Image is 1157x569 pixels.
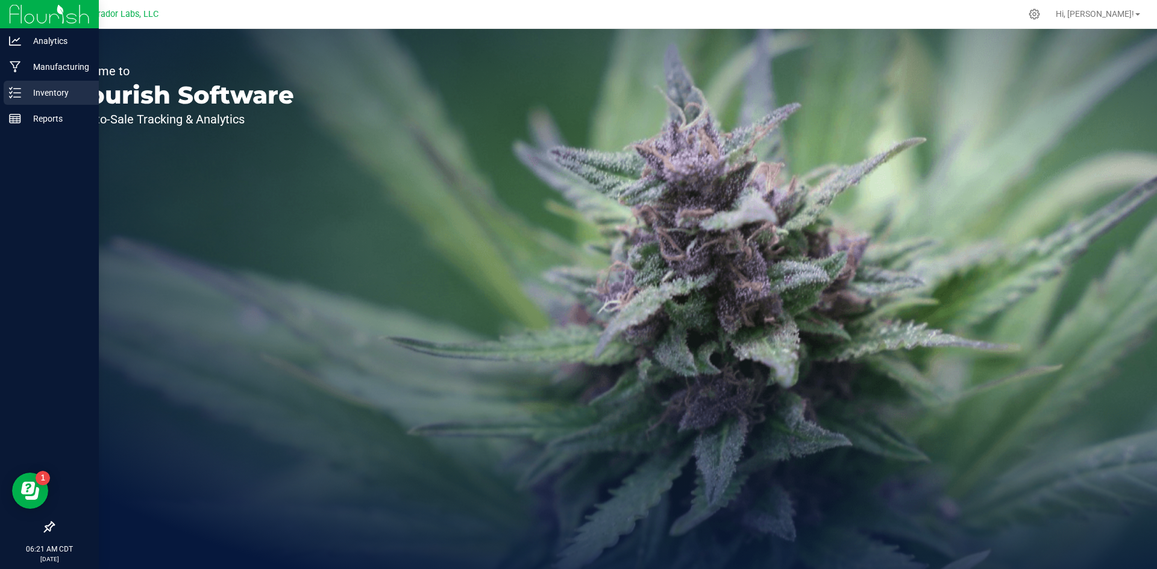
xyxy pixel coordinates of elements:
p: Seed-to-Sale Tracking & Analytics [65,113,294,125]
p: Inventory [21,86,93,100]
inline-svg: Manufacturing [9,61,21,73]
p: Welcome to [65,65,294,77]
iframe: Resource center [12,473,48,509]
span: Curador Labs, LLC [87,9,158,19]
div: Manage settings [1027,8,1042,20]
p: Manufacturing [21,60,93,74]
inline-svg: Analytics [9,35,21,47]
p: Reports [21,111,93,126]
p: 06:21 AM CDT [5,544,93,555]
span: Hi, [PERSON_NAME]! [1056,9,1134,19]
inline-svg: Inventory [9,87,21,99]
inline-svg: Reports [9,113,21,125]
iframe: Resource center unread badge [36,471,50,485]
p: [DATE] [5,555,93,564]
p: Analytics [21,34,93,48]
p: Flourish Software [65,83,294,107]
